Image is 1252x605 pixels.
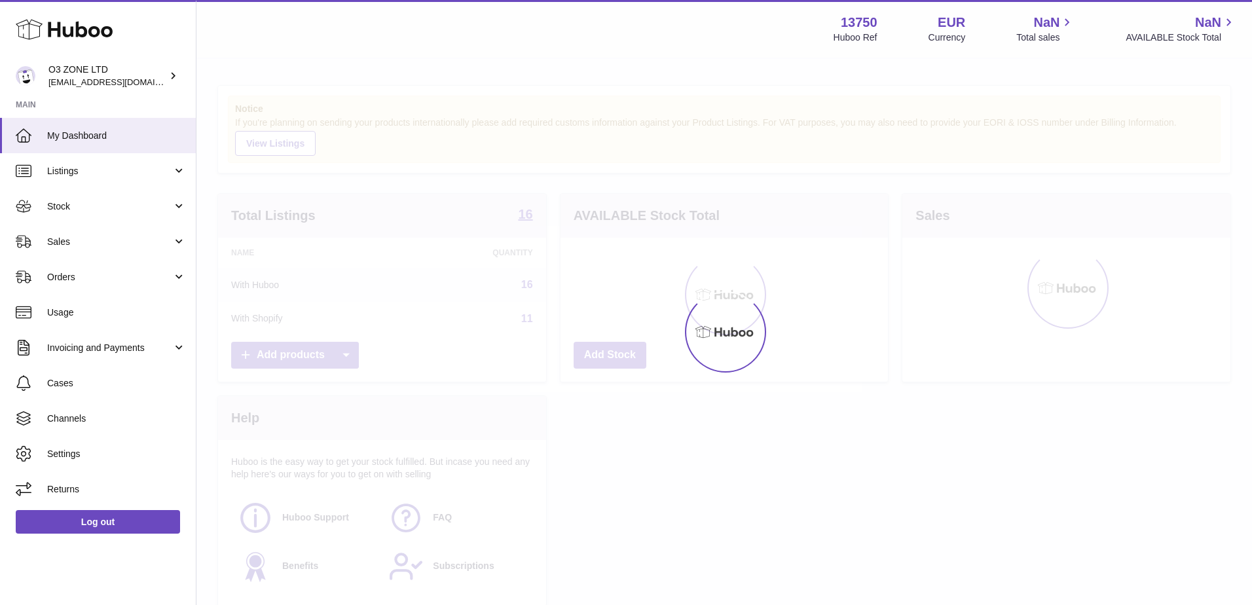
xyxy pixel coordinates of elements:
span: NaN [1195,14,1221,31]
span: NaN [1033,14,1059,31]
span: Settings [47,448,186,460]
span: My Dashboard [47,130,186,142]
div: O3 ZONE LTD [48,64,166,88]
span: Returns [47,483,186,496]
span: Channels [47,412,186,425]
span: AVAILABLE Stock Total [1126,31,1236,44]
a: NaN Total sales [1016,14,1075,44]
div: Currency [929,31,966,44]
span: Orders [47,271,172,284]
div: Huboo Ref [834,31,877,44]
span: Total sales [1016,31,1075,44]
span: Invoicing and Payments [47,342,172,354]
a: NaN AVAILABLE Stock Total [1126,14,1236,44]
span: Cases [47,377,186,390]
strong: 13750 [841,14,877,31]
span: Usage [47,306,186,319]
span: Sales [47,236,172,248]
span: Stock [47,200,172,213]
a: Log out [16,510,180,534]
span: [EMAIL_ADDRESS][DOMAIN_NAME] [48,77,193,87]
span: Listings [47,165,172,177]
img: hello@o3zoneltd.co.uk [16,66,35,86]
strong: EUR [938,14,965,31]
